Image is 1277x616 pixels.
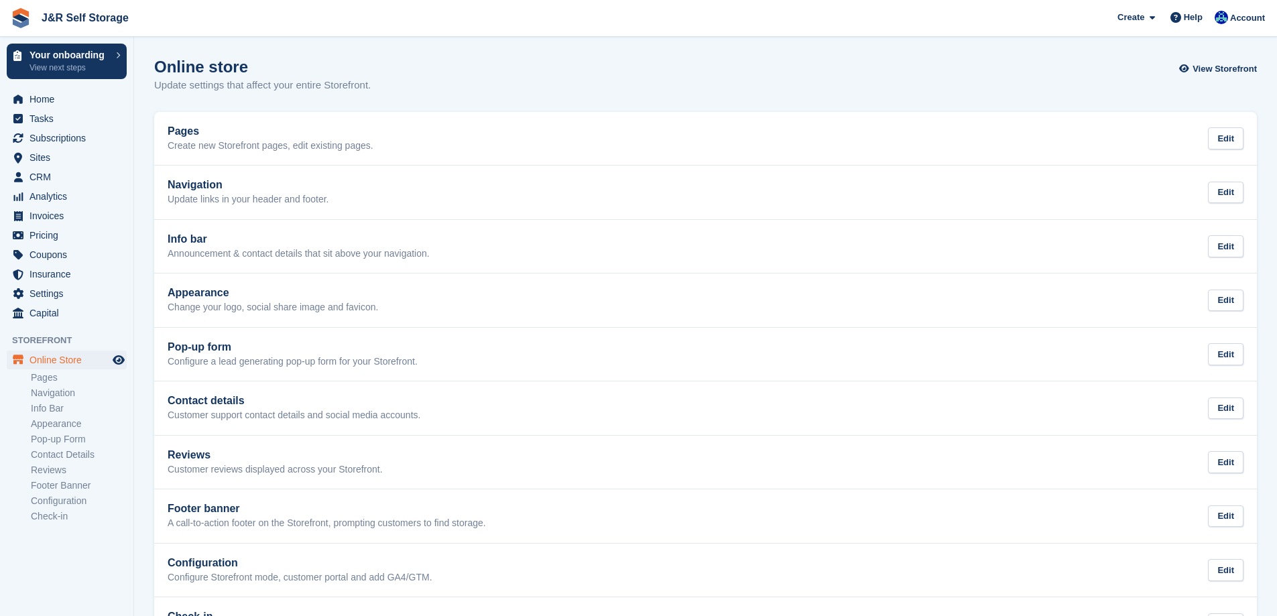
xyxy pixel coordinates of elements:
span: Home [29,90,110,109]
a: Info bar Announcement & contact details that sit above your navigation. Edit [154,220,1257,273]
a: Navigation Update links in your header and footer. Edit [154,166,1257,219]
p: Customer support contact details and social media accounts. [168,410,420,422]
a: Appearance Change your logo, social share image and favicon. Edit [154,273,1257,327]
p: Change your logo, social share image and favicon. [168,302,378,314]
h2: Configuration [168,557,432,569]
div: Edit [1208,343,1243,365]
p: Update links in your header and footer. [168,194,329,206]
a: menu [7,148,127,167]
a: Contact Details [31,448,127,461]
a: menu [7,284,127,303]
div: Edit [1208,397,1243,420]
span: Insurance [29,265,110,284]
a: menu [7,245,127,264]
a: Pages Create new Storefront pages, edit existing pages. Edit [154,112,1257,166]
p: Configure a lead generating pop-up form for your Storefront. [168,356,418,368]
a: Reviews [31,464,127,477]
a: Reviews Customer reviews displayed across your Storefront. Edit [154,436,1257,489]
p: A call-to-action footer on the Storefront, prompting customers to find storage. [168,517,486,530]
div: Edit [1208,559,1243,581]
span: Sites [29,148,110,167]
p: Create new Storefront pages, edit existing pages. [168,140,373,152]
h1: Online store [154,58,371,76]
h2: Pages [168,125,373,137]
span: CRM [29,168,110,186]
img: stora-icon-8386f47178a22dfd0bd8f6a31ec36ba5ce8667c1dd55bd0f319d3a0aa187defe.svg [11,8,31,28]
a: menu [7,265,127,284]
a: menu [7,304,127,322]
a: Appearance [31,418,127,430]
span: Analytics [29,187,110,206]
span: Help [1184,11,1203,24]
a: Contact details Customer support contact details and social media accounts. Edit [154,381,1257,435]
h2: Footer banner [168,503,486,515]
span: Settings [29,284,110,303]
span: Coupons [29,245,110,264]
span: Tasks [29,109,110,128]
h2: Reviews [168,449,383,461]
h2: Info bar [168,233,430,245]
a: menu [7,129,127,147]
a: Navigation [31,387,127,399]
span: Account [1230,11,1265,25]
a: J&R Self Storage [36,7,134,29]
div: Edit [1208,182,1243,204]
a: Pop-up Form [31,433,127,446]
h2: Pop-up form [168,341,418,353]
div: Edit [1208,505,1243,528]
span: Subscriptions [29,129,110,147]
a: Your onboarding View next steps [7,44,127,79]
a: menu [7,168,127,186]
p: View next steps [29,62,109,74]
span: View Storefront [1193,62,1257,76]
a: Configuration [31,495,127,507]
p: Update settings that affect your entire Storefront. [154,78,371,93]
span: Storefront [12,334,133,347]
a: Footer banner A call-to-action footer on the Storefront, prompting customers to find storage. Edit [154,489,1257,543]
a: menu [7,109,127,128]
a: Pop-up form Configure a lead generating pop-up form for your Storefront. Edit [154,328,1257,381]
p: Your onboarding [29,50,109,60]
span: Online Store [29,351,110,369]
h2: Appearance [168,287,378,299]
span: Create [1117,11,1144,24]
a: Pages [31,371,127,384]
span: Pricing [29,226,110,245]
a: menu [7,226,127,245]
a: View Storefront [1182,58,1257,80]
div: Edit [1208,127,1243,149]
div: Edit [1208,290,1243,312]
a: Preview store [111,352,127,368]
h2: Navigation [168,179,329,191]
span: Invoices [29,206,110,225]
a: Configuration Configure Storefront mode, customer portal and add GA4/GTM. Edit [154,544,1257,597]
a: menu [7,206,127,225]
a: menu [7,187,127,206]
a: Check-in [31,510,127,523]
a: menu [7,90,127,109]
p: Announcement & contact details that sit above your navigation. [168,248,430,260]
div: Edit [1208,235,1243,257]
a: Footer Banner [31,479,127,492]
span: Capital [29,304,110,322]
div: Edit [1208,451,1243,473]
p: Customer reviews displayed across your Storefront. [168,464,383,476]
a: Info Bar [31,402,127,415]
p: Configure Storefront mode, customer portal and add GA4/GTM. [168,572,432,584]
img: Steve Revell [1215,11,1228,24]
h2: Contact details [168,395,420,407]
a: menu [7,351,127,369]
